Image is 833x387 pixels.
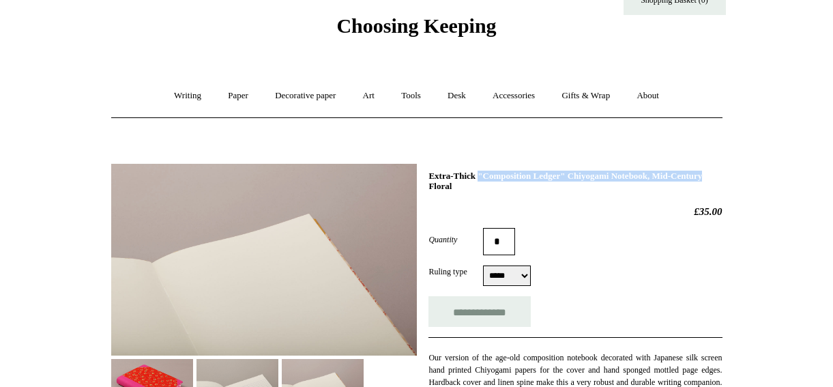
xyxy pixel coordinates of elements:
[162,78,214,114] a: Writing
[111,164,417,356] img: Extra-Thick "Composition Ledger" Chiyogami Notebook, Mid-Century Floral
[549,78,622,114] a: Gifts & Wrap
[435,78,478,114] a: Desk
[428,233,483,246] label: Quantity
[624,78,671,114] a: About
[336,25,496,35] a: Choosing Keeping
[428,171,722,192] h1: Extra-Thick "Composition Ledger" Chiyogami Notebook, Mid-Century Floral
[351,78,387,114] a: Art
[216,78,261,114] a: Paper
[428,205,722,218] h2: £35.00
[263,78,348,114] a: Decorative paper
[389,78,433,114] a: Tools
[428,266,483,278] label: Ruling type
[336,14,496,37] span: Choosing Keeping
[480,78,547,114] a: Accessories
